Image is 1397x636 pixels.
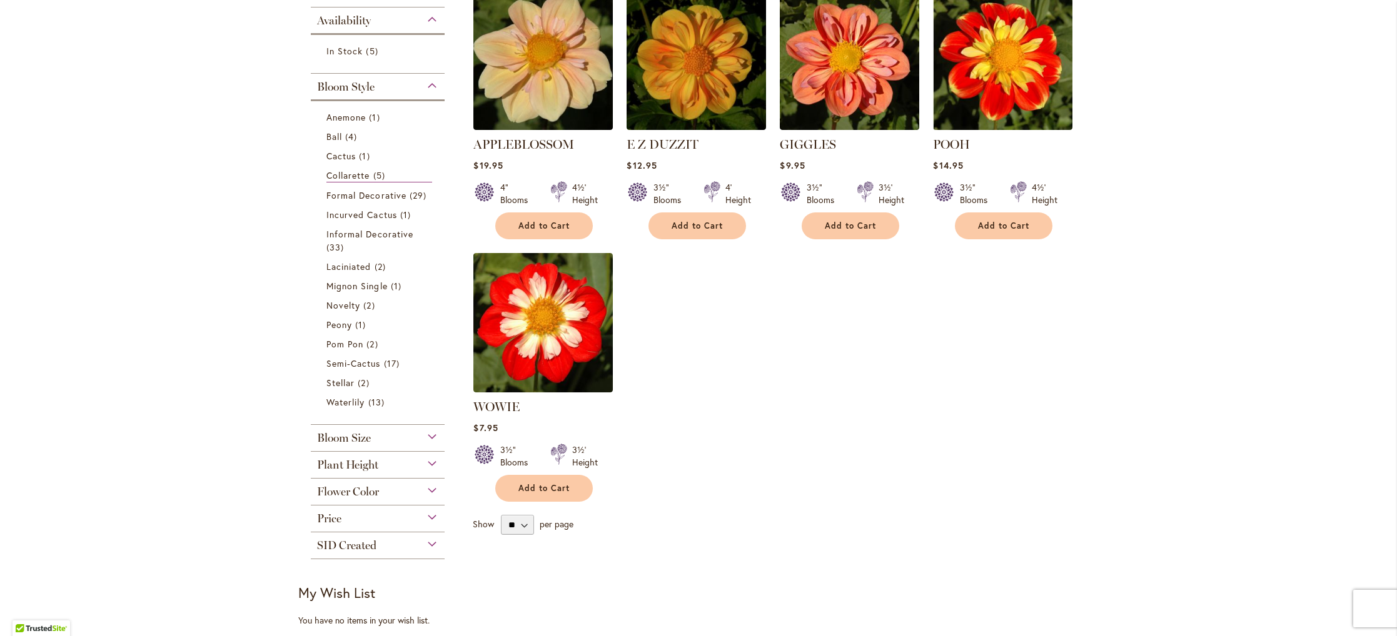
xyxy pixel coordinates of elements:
div: You have no items in your wish list. [298,614,465,627]
span: Add to Cart [518,483,570,494]
span: Ball [326,131,342,142]
a: Stellar 2 [326,376,432,389]
span: Novelty [326,299,360,311]
a: Ball 4 [326,130,432,143]
span: 2 [366,337,381,350]
span: Plant Height [317,458,378,472]
a: In Stock 5 [326,44,432,57]
button: Add to Cart [648,212,746,239]
span: Add to Cart [825,221,876,231]
span: Collarette [326,169,370,181]
span: $19.95 [473,159,503,171]
a: Incurved Cactus 1 [326,208,432,221]
div: 3½' Height [879,181,904,206]
span: Bloom Style [317,80,375,94]
span: Flower Color [317,485,379,499]
span: Semi-Cactus [326,357,381,369]
div: 4½' Height [1032,181,1057,206]
a: APPLEBLOSSOM [473,121,613,132]
span: per page [540,518,573,530]
a: Collarette 5 [326,169,432,182]
div: 3½" Blooms [807,181,842,206]
strong: My Wish List [298,584,375,602]
a: Novelty 2 [326,299,432,312]
a: Laciniated 2 [326,260,432,273]
span: 13 [368,395,388,409]
span: Mignon Single [326,280,388,292]
a: WOWIE [473,399,520,414]
iframe: Launch Accessibility Center [9,592,44,627]
span: Bloom Size [317,431,371,445]
span: 17 [384,357,403,370]
span: Incurved Cactus [326,209,397,221]
button: Add to Cart [802,212,899,239]
span: In Stock [326,45,363,57]
a: Semi-Cactus 17 [326,357,432,370]
a: Mignon Single 1 [326,279,432,292]
a: Informal Decorative 33 [326,227,432,254]
span: 1 [400,208,414,221]
a: Cactus 1 [326,149,432,162]
span: $7.95 [473,422,498,434]
a: E Z DUZZIT [627,137,698,152]
div: 4½' Height [572,181,598,206]
div: 3½" Blooms [653,181,688,206]
a: Waterlily 13 [326,395,432,409]
span: 33 [326,241,347,254]
button: Add to Cart [495,475,593,502]
a: Pom Pon 2 [326,337,432,350]
div: 4' Height [725,181,751,206]
a: Anemone 1 [326,111,432,124]
span: Add to Cart [672,221,723,231]
div: 4" Blooms [500,181,535,206]
span: Show [473,518,494,530]
span: Add to Cart [518,221,570,231]
span: Stellar [326,377,355,389]
span: 1 [355,318,369,331]
span: Laciniated [326,261,371,272]
span: $14.95 [933,159,963,171]
span: $9.95 [780,159,805,171]
div: 3½' Height [572,444,598,469]
span: $12.95 [627,159,657,171]
span: Cactus [326,150,356,162]
a: GIGGLES [780,137,836,152]
button: Add to Cart [495,212,593,239]
span: 2 [375,260,389,273]
span: Formal Decorative [326,189,406,201]
a: E Z DUZZIT [627,121,766,132]
span: 2 [358,376,372,389]
span: 2 [363,299,378,312]
span: Add to Cart [978,221,1029,231]
span: Anemone [326,111,366,123]
span: Availability [317,14,371,27]
span: 1 [391,279,405,292]
span: Waterlily [326,396,365,408]
img: WOWIE [473,253,613,392]
span: SID Created [317,539,376,552]
span: 5 [366,44,381,57]
a: WOWIE [473,383,613,395]
a: GIGGLES [780,121,919,132]
span: 1 [369,111,383,124]
span: Pom Pon [326,338,363,350]
div: 3½" Blooms [960,181,995,206]
a: APPLEBLOSSOM [473,137,574,152]
span: 1 [359,149,373,162]
span: 5 [373,169,388,182]
a: POOH [933,121,1072,132]
a: POOH [933,137,970,152]
span: Informal Decorative [326,228,413,240]
span: Price [317,512,341,525]
a: Peony 1 [326,318,432,331]
button: Add to Cart [955,212,1052,239]
span: 29 [410,189,430,202]
a: Formal Decorative 29 [326,189,432,202]
span: Peony [326,319,352,330]
div: 3½" Blooms [500,444,535,469]
span: 4 [345,130,360,143]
